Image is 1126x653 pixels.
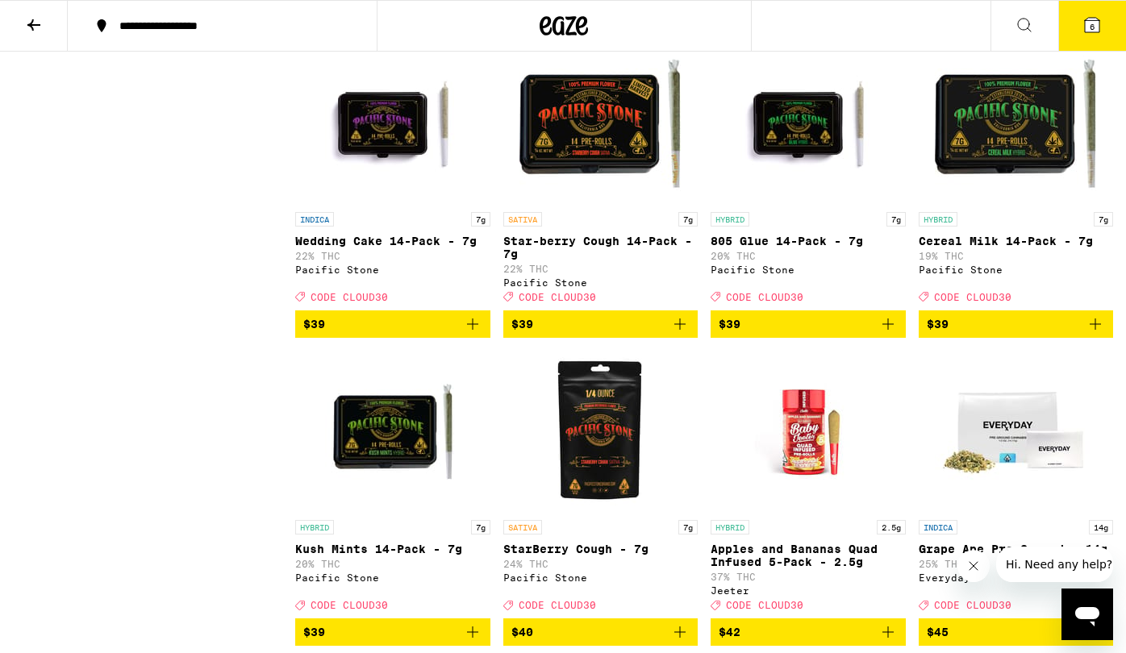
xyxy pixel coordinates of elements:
[295,310,490,338] button: Add to bag
[919,520,957,534] p: INDICA
[877,520,906,534] p: 2.5g
[935,351,1096,512] img: Everyday - Grape Ape Pre-Ground - 14g
[919,251,1114,261] p: 19% THC
[1094,212,1113,227] p: 7g
[295,264,490,275] div: Pacific Stone
[295,618,490,646] button: Add to bag
[519,351,681,512] img: Pacific Stone - StarBerry Cough - 7g
[503,559,699,569] p: 24% THC
[719,318,740,331] span: $39
[919,235,1114,247] p: Cereal Milk 14-Pack - 7g
[934,292,1011,302] span: CODE CLOUD30
[503,572,699,583] div: Pacific Stone
[678,520,698,534] p: 7g
[934,600,1011,610] span: CODE CLOUD30
[295,543,490,555] p: Kush Mints 14-Pack - 7g
[503,235,699,260] p: Star-berry Cough 14-Pack - 7g
[919,310,1114,338] button: Add to bag
[919,212,957,227] p: HYBRID
[1090,22,1095,31] span: 6
[295,212,334,227] p: INDICA
[303,318,325,331] span: $39
[503,351,699,618] a: Open page for StarBerry Cough - 7g from Pacific Stone
[503,212,542,227] p: SATIVA
[295,572,490,583] div: Pacific Stone
[711,43,906,310] a: Open page for 805 Glue 14-Pack - 7g from Pacific Stone
[711,235,906,247] p: 805 Glue 14-Pack - 7g
[471,520,490,534] p: 7g
[303,626,325,638] span: $39
[996,547,1113,582] iframe: Message from company
[311,600,388,610] span: CODE CLOUD30
[295,520,334,534] p: HYBRID
[957,550,990,582] iframe: Close message
[711,251,906,261] p: 20% THC
[519,43,681,204] img: Pacific Stone - Star-berry Cough 14-Pack - 7g
[711,585,906,596] div: Jeeter
[503,43,699,310] a: Open page for Star-berry Cough 14-Pack - 7g from Pacific Stone
[295,43,490,310] a: Open page for Wedding Cake 14-Pack - 7g from Pacific Stone
[678,212,698,227] p: 7g
[295,251,490,261] p: 22% THC
[919,264,1114,275] div: Pacific Stone
[711,543,906,568] p: Apples and Bananas Quad Infused 5-Pack - 2.5g
[711,572,906,582] p: 37% THC
[503,264,699,274] p: 22% THC
[503,543,699,555] p: StarBerry Cough - 7g
[711,212,749,227] p: HYBRID
[711,264,906,275] div: Pacific Stone
[503,310,699,338] button: Add to bag
[719,626,740,638] span: $42
[726,292,803,302] span: CODE CLOUD30
[711,351,906,618] a: Open page for Apples and Bananas Quad Infused 5-Pack - 2.5g from Jeeter
[927,318,949,331] span: $39
[503,618,699,646] button: Add to bag
[935,43,1096,204] img: Pacific Stone - Cereal Milk 14-Pack - 7g
[726,600,803,610] span: CODE CLOUD30
[519,292,596,302] span: CODE CLOUD30
[711,618,906,646] button: Add to bag
[919,351,1114,618] a: Open page for Grape Ape Pre-Ground - 14g from Everyday
[919,559,1114,569] p: 25% THC
[1058,1,1126,51] button: 6
[919,572,1114,583] div: Everyday
[295,559,490,569] p: 20% THC
[728,351,889,512] img: Jeeter - Apples and Bananas Quad Infused 5-Pack - 2.5g
[519,600,596,610] span: CODE CLOUD30
[503,520,542,534] p: SATIVA
[471,212,490,227] p: 7g
[312,351,473,512] img: Pacific Stone - Kush Mints 14-Pack - 7g
[728,43,889,204] img: Pacific Stone - 805 Glue 14-Pack - 7g
[503,277,699,288] div: Pacific Stone
[711,520,749,534] p: HYBRID
[1061,589,1113,640] iframe: Button to launch messaging window
[919,618,1114,646] button: Add to bag
[511,626,533,638] span: $40
[711,310,906,338] button: Add to bag
[927,626,949,638] span: $45
[919,543,1114,555] p: Grape Ape Pre-Ground - 14g
[1089,520,1113,534] p: 14g
[311,292,388,302] span: CODE CLOUD30
[886,212,906,227] p: 7g
[312,43,473,204] img: Pacific Stone - Wedding Cake 14-Pack - 7g
[919,43,1114,310] a: Open page for Cereal Milk 14-Pack - 7g from Pacific Stone
[295,235,490,247] p: Wedding Cake 14-Pack - 7g
[295,351,490,618] a: Open page for Kush Mints 14-Pack - 7g from Pacific Stone
[511,318,533,331] span: $39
